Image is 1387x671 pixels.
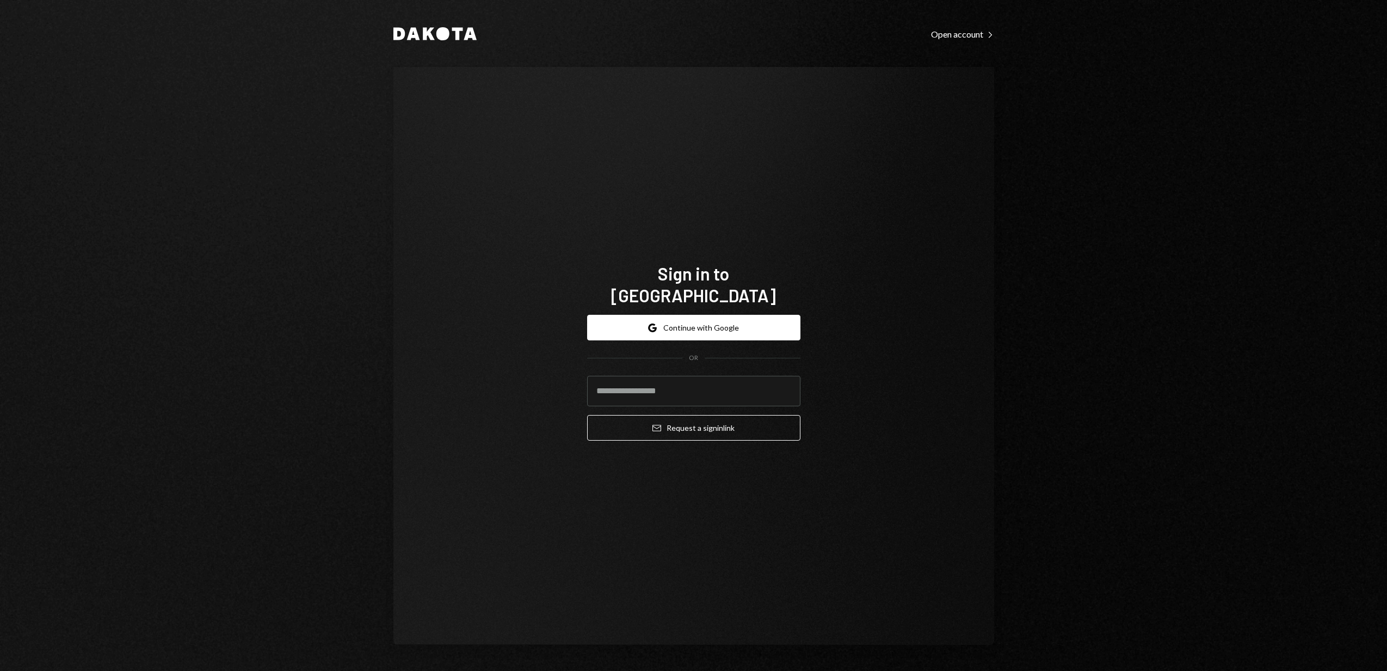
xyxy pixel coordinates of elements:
[931,28,994,40] a: Open account
[587,315,800,340] button: Continue with Google
[931,29,994,40] div: Open account
[689,353,698,363] div: OR
[587,415,800,441] button: Request a signinlink
[587,263,800,306] h1: Sign in to [GEOGRAPHIC_DATA]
